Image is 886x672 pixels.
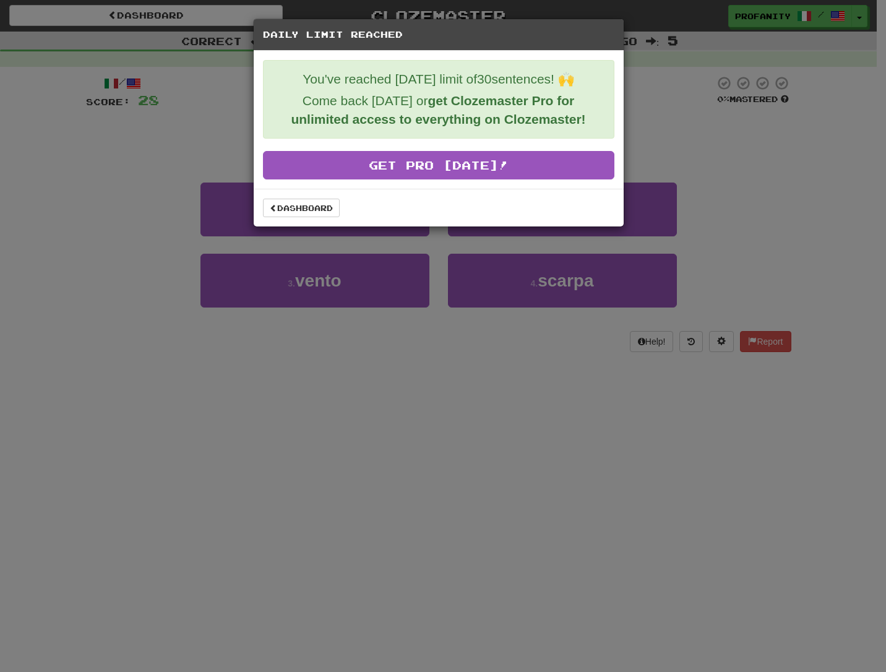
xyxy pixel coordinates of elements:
[291,93,585,126] strong: get Clozemaster Pro for unlimited access to everything on Clozemaster!
[263,28,614,41] h5: Daily Limit Reached
[273,92,604,129] p: Come back [DATE] or
[263,199,340,217] a: Dashboard
[263,151,614,179] a: Get Pro [DATE]!
[273,70,604,88] p: You've reached [DATE] limit of 30 sentences! 🙌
